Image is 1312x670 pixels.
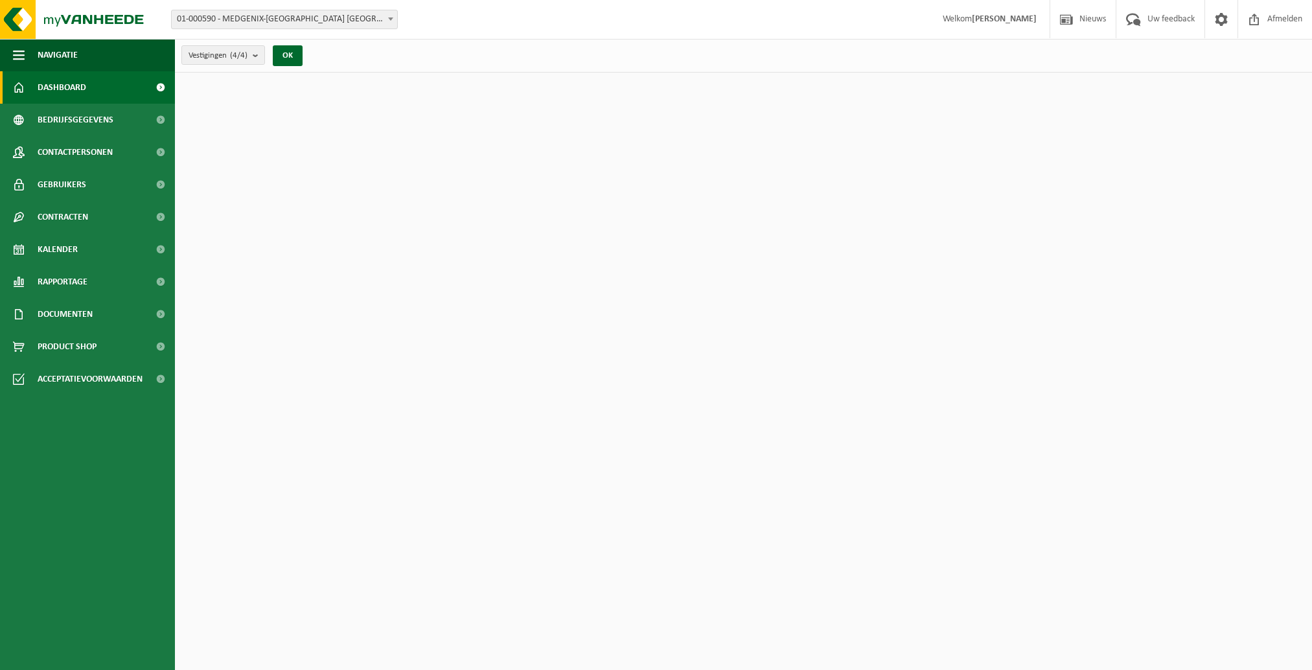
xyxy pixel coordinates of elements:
span: Contactpersonen [38,136,113,168]
span: Contracten [38,201,88,233]
span: Dashboard [38,71,86,104]
count: (4/4) [230,51,247,60]
span: Bedrijfsgegevens [38,104,113,136]
strong: [PERSON_NAME] [972,14,1037,24]
span: Rapportage [38,266,87,298]
button: Vestigingen(4/4) [181,45,265,65]
span: Product Shop [38,330,97,363]
span: Gebruikers [38,168,86,201]
button: OK [273,45,303,66]
span: Acceptatievoorwaarden [38,363,143,395]
span: 01-000590 - MEDGENIX-BENELUX NV - WEVELGEM [171,10,398,29]
span: 01-000590 - MEDGENIX-BENELUX NV - WEVELGEM [172,10,397,29]
span: Navigatie [38,39,78,71]
span: Documenten [38,298,93,330]
span: Kalender [38,233,78,266]
span: Vestigingen [189,46,247,65]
